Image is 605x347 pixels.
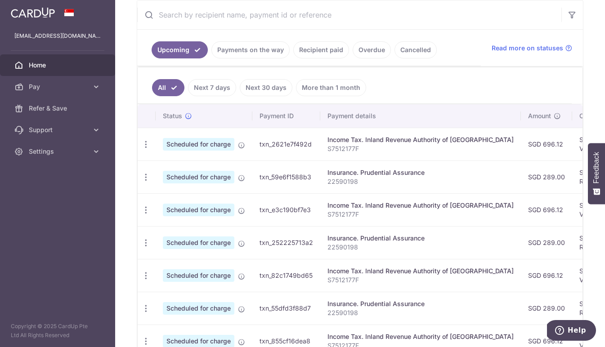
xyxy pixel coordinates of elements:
[29,125,88,134] span: Support
[252,226,320,259] td: txn_252225713a2
[152,41,208,58] a: Upcoming
[327,243,514,252] p: 22590198
[293,41,349,58] a: Recipient paid
[327,308,514,317] p: 22590198
[163,138,234,151] span: Scheduled for charge
[327,276,514,285] p: S7512177F
[240,79,292,96] a: Next 30 days
[528,111,551,120] span: Amount
[29,82,88,91] span: Pay
[152,79,184,96] a: All
[252,160,320,193] td: txn_59e6f1588b3
[29,147,88,156] span: Settings
[252,193,320,226] td: txn_e3c190bf7e3
[29,104,88,113] span: Refer & Save
[327,201,514,210] div: Income Tax. Inland Revenue Authority of [GEOGRAPHIC_DATA]
[11,7,55,18] img: CardUp
[521,193,572,226] td: SGD 696.12
[188,79,236,96] a: Next 7 days
[492,44,563,53] span: Read more on statuses
[592,152,601,183] span: Feedback
[521,259,572,292] td: SGD 696.12
[521,292,572,325] td: SGD 289.00
[353,41,391,58] a: Overdue
[394,41,437,58] a: Cancelled
[252,104,320,128] th: Payment ID
[521,160,572,193] td: SGD 289.00
[163,111,182,120] span: Status
[14,31,101,40] p: [EMAIL_ADDRESS][DOMAIN_NAME]
[327,299,514,308] div: Insurance. Prudential Assurance
[163,302,234,315] span: Scheduled for charge
[163,236,234,249] span: Scheduled for charge
[252,128,320,160] td: txn_2621e7f492d
[327,210,514,219] p: S7512177F
[252,292,320,325] td: txn_55dfd3f88d7
[252,259,320,292] td: txn_82c1749bd65
[327,177,514,186] p: 22590198
[588,143,605,204] button: Feedback - Show survey
[327,234,514,243] div: Insurance. Prudential Assurance
[320,104,521,128] th: Payment details
[327,332,514,341] div: Income Tax. Inland Revenue Authority of [GEOGRAPHIC_DATA]
[547,320,596,343] iframe: Opens a widget where you can find more information
[163,204,234,216] span: Scheduled for charge
[163,171,234,183] span: Scheduled for charge
[137,0,561,29] input: Search by recipient name, payment id or reference
[492,44,572,53] a: Read more on statuses
[521,226,572,259] td: SGD 289.00
[521,128,572,160] td: SGD 696.12
[29,61,88,70] span: Home
[211,41,290,58] a: Payments on the way
[327,168,514,177] div: Insurance. Prudential Assurance
[296,79,366,96] a: More than 1 month
[163,269,234,282] span: Scheduled for charge
[327,144,514,153] p: S7512177F
[327,135,514,144] div: Income Tax. Inland Revenue Authority of [GEOGRAPHIC_DATA]
[327,267,514,276] div: Income Tax. Inland Revenue Authority of [GEOGRAPHIC_DATA]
